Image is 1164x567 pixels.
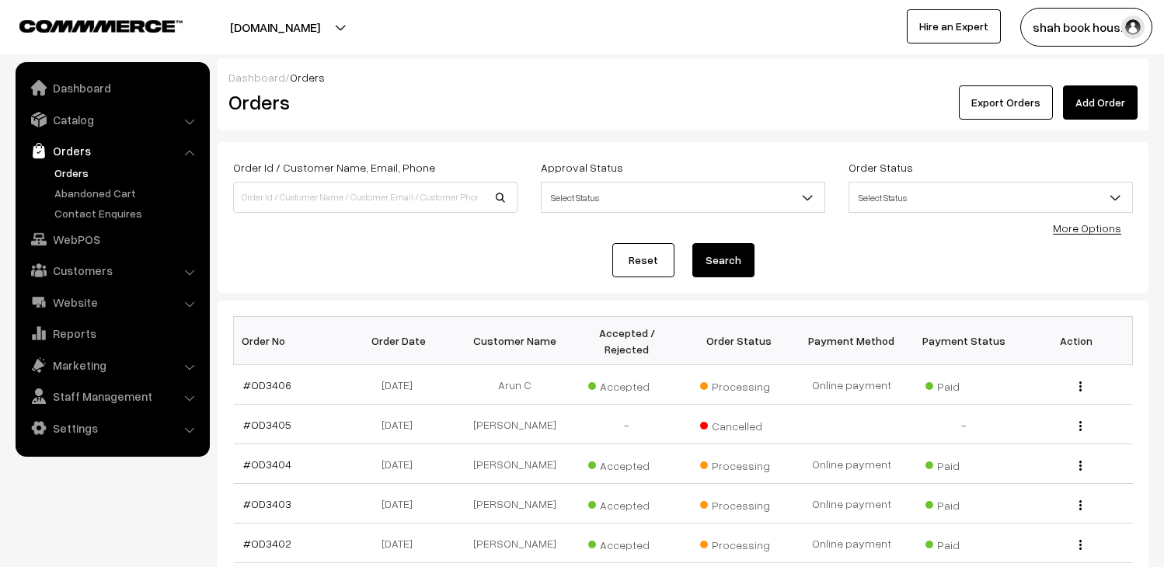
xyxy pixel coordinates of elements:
[243,378,291,391] a: #OD3406
[612,243,674,277] a: Reset
[541,159,623,176] label: Approval Status
[849,184,1132,211] span: Select Status
[346,444,458,484] td: [DATE]
[19,16,155,34] a: COMMMERCE
[1063,85,1138,120] a: Add Order
[458,365,571,405] td: Arun C
[19,106,204,134] a: Catalog
[588,454,666,474] span: Accepted
[19,256,204,284] a: Customers
[458,444,571,484] td: [PERSON_NAME]
[570,317,683,365] th: Accepted / Rejected
[290,71,325,84] span: Orders
[228,90,516,114] h2: Orders
[925,493,1003,513] span: Paid
[588,533,666,553] span: Accepted
[19,74,204,102] a: Dashboard
[346,317,458,365] th: Order Date
[542,184,824,211] span: Select Status
[346,524,458,563] td: [DATE]
[570,405,683,444] td: -
[1079,540,1082,550] img: Menu
[1121,16,1145,39] img: user
[19,225,204,253] a: WebPOS
[19,288,204,316] a: Website
[925,374,1003,395] span: Paid
[796,524,908,563] td: Online payment
[588,493,666,513] span: Accepted
[796,484,908,524] td: Online payment
[346,405,458,444] td: [DATE]
[1079,381,1082,391] img: Menu
[243,457,291,471] a: #OD3404
[176,8,375,47] button: [DOMAIN_NAME]
[228,71,285,84] a: Dashboard
[849,182,1133,213] span: Select Status
[700,493,778,513] span: Processing
[19,414,204,442] a: Settings
[19,351,204,379] a: Marketing
[346,365,458,405] td: [DATE]
[234,317,347,365] th: Order No
[588,374,666,395] span: Accepted
[1079,461,1082,471] img: Menu
[228,69,1138,85] div: /
[683,317,796,365] th: Order Status
[796,365,908,405] td: Online payment
[908,405,1020,444] td: -
[458,405,571,444] td: [PERSON_NAME]
[925,454,1003,474] span: Paid
[541,182,825,213] span: Select Status
[233,182,518,213] input: Order Id / Customer Name / Customer Email / Customer Phone
[849,159,913,176] label: Order Status
[233,159,435,176] label: Order Id / Customer Name, Email, Phone
[700,374,778,395] span: Processing
[1079,421,1082,431] img: Menu
[925,533,1003,553] span: Paid
[959,85,1053,120] button: Export Orders
[19,319,204,347] a: Reports
[458,524,571,563] td: [PERSON_NAME]
[796,444,908,484] td: Online payment
[243,537,291,550] a: #OD3402
[19,20,183,32] img: COMMMERCE
[907,9,1001,43] a: Hire an Expert
[1053,221,1121,235] a: More Options
[700,414,778,434] span: Cancelled
[796,317,908,365] th: Payment Method
[51,165,204,181] a: Orders
[19,382,204,410] a: Staff Management
[243,497,291,510] a: #OD3403
[908,317,1020,365] th: Payment Status
[700,454,778,474] span: Processing
[692,243,755,277] button: Search
[1020,317,1133,365] th: Action
[1079,500,1082,510] img: Menu
[1020,8,1152,47] button: shah book hous…
[458,484,571,524] td: [PERSON_NAME]
[243,418,291,431] a: #OD3405
[51,185,204,201] a: Abandoned Cart
[19,137,204,165] a: Orders
[346,484,458,524] td: [DATE]
[700,533,778,553] span: Processing
[458,317,571,365] th: Customer Name
[51,205,204,221] a: Contact Enquires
